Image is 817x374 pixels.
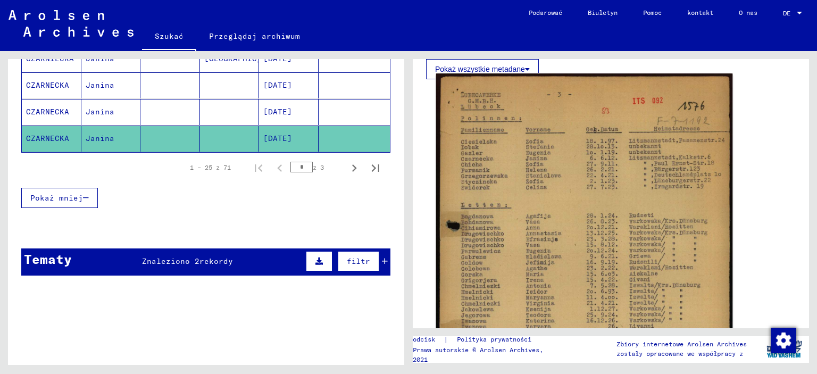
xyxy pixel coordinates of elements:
a: Szukać [142,23,196,51]
font: Polityka prywatności [457,335,531,343]
font: kontakt [687,9,713,16]
font: CZARNECKA [26,134,69,143]
img: yv_logo.png [764,336,804,362]
font: Janina [86,134,114,143]
button: filtr [338,251,379,271]
font: Tematy [24,251,72,267]
font: Janina [86,80,114,90]
font: Szukać [155,31,184,41]
font: [DATE] [263,107,292,117]
font: CZARNECKA [26,80,69,90]
font: Prawa autorskie © Arolsen Archives, 2021 [413,346,543,363]
img: Zmiana zgody [771,328,796,353]
button: Pokaż wszystkie metadane [426,59,539,79]
font: CZARNECKA [26,107,69,117]
font: filtr [347,256,370,266]
font: | [444,335,448,344]
a: odcisk [413,334,444,345]
font: rekordy [199,256,233,266]
font: O nas [739,9,757,16]
font: 1 – 25 z 71 [190,163,231,171]
button: Następna strona [344,157,365,178]
font: z 3 [313,163,324,171]
font: odcisk [413,335,435,343]
font: Pokaż mniej [30,193,83,203]
font: Pokaż wszystkie metadane [435,65,525,73]
button: Pierwsza strona [248,157,269,178]
font: Przeglądaj archiwum [209,31,300,41]
button: Pokaż mniej [21,188,98,208]
font: Pomoc [643,9,662,16]
font: Janina [86,107,114,117]
font: [DATE] [263,134,292,143]
font: DE [783,9,790,17]
button: Ostatnia strona [365,157,386,178]
font: Biuletyn [588,9,618,16]
font: Znaleziono 2 [142,256,199,266]
font: Podarować [529,9,562,16]
button: Poprzednia strona [269,157,290,178]
img: Arolsen_neg.svg [9,10,134,37]
a: Przeglądaj archiwum [196,23,313,49]
font: zostały opracowane we współpracy z [616,350,743,358]
font: Zbiory internetowe Arolsen Archives [616,340,747,348]
font: [DATE] [263,80,292,90]
a: Polityka prywatności [448,334,544,345]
